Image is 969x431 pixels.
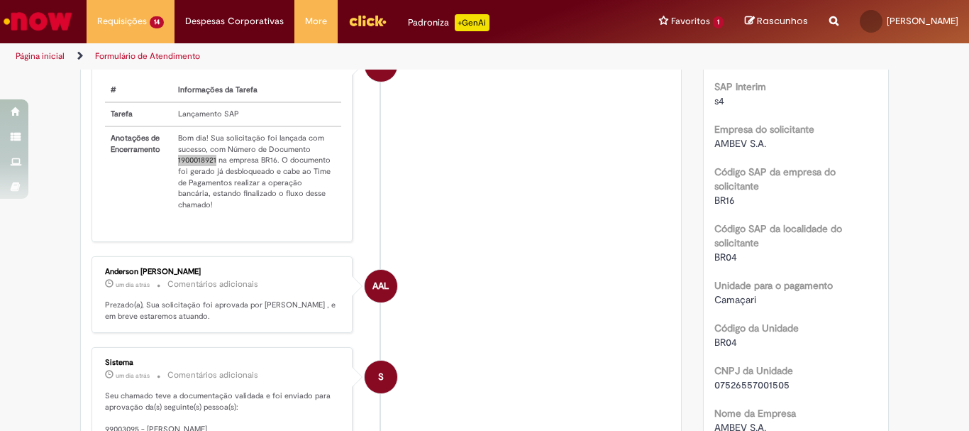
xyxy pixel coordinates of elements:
div: Anderson Agostinho Leal Lima [365,270,397,302]
span: um dia atrás [116,280,150,289]
time: 28/08/2025 09:17:22 [116,280,150,289]
span: 1 [713,16,724,28]
th: # [105,79,172,102]
b: Unidade para o pagamento [714,279,833,292]
ul: Trilhas de página [11,43,636,70]
span: BR04 [714,251,737,263]
span: AAL [372,269,389,303]
b: SAP Interim [714,80,766,93]
small: Comentários adicionais [167,369,258,381]
td: Lançamento SAP [172,102,341,126]
span: BR04 [714,336,737,349]
b: Código SAP da empresa do solicitante [714,165,836,192]
div: Anderson [PERSON_NAME] [105,268,341,276]
span: Camaçari [714,293,756,306]
th: Informações da Tarefa [172,79,341,102]
b: CNPJ da Unidade [714,364,793,377]
a: Página inicial [16,50,65,62]
div: Padroniza [408,14,489,31]
p: +GenAi [455,14,489,31]
td: Bom dia! Sua solicitação foi lançada com sucesso, com Número de Documento 1900018921 na empresa B... [172,126,341,217]
th: Tarefa [105,102,172,126]
span: 07526557001505 [714,378,790,391]
b: Código da Unidade [714,322,799,334]
span: Requisições [97,14,147,28]
span: um dia atrás [116,371,150,380]
img: ServiceNow [1,7,74,36]
span: 14 [150,16,164,28]
th: Anotações de Encerramento [105,126,172,217]
span: BR16 [714,194,735,207]
b: Empresa do solicitante [714,123,814,136]
span: Rascunhos [757,14,808,28]
span: Despesas Corporativas [185,14,284,28]
div: System [365,361,397,393]
b: Código SAP da localidade do solicitante [714,222,842,249]
p: Prezado(a), Sua solicitação foi aprovada por [PERSON_NAME] , e em breve estaremos atuando. [105,300,341,322]
span: s4 [714,94,724,107]
span: More [305,14,327,28]
img: click_logo_yellow_360x200.png [348,10,387,31]
a: Rascunhos [745,15,808,28]
span: AMBEV S.A. [714,137,766,150]
div: Sistema [105,359,341,367]
time: 27/08/2025 18:07:38 [116,371,150,380]
small: Comentários adicionais [167,278,258,290]
span: Favoritos [671,14,710,28]
span: S [378,360,384,394]
span: [PERSON_NAME] [887,15,958,27]
a: Formulário de Atendimento [95,50,200,62]
b: Nome da Empresa [714,407,796,420]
